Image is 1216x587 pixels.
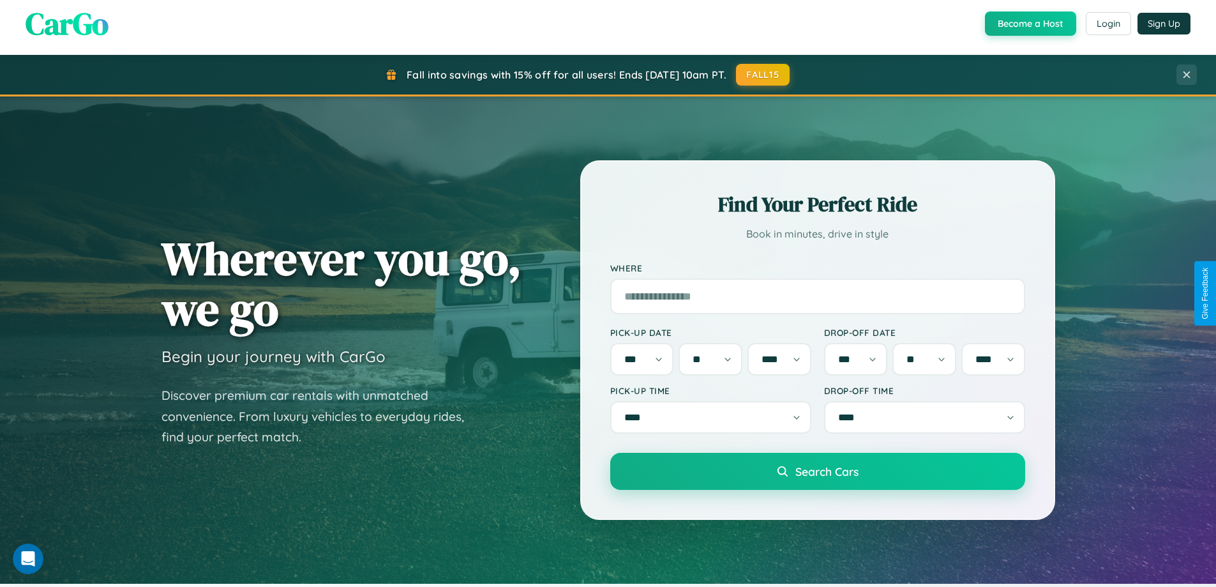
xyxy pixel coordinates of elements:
p: Book in minutes, drive in style [610,225,1025,243]
button: Login [1086,12,1131,35]
label: Pick-up Date [610,327,811,338]
button: Become a Host [985,11,1076,36]
button: FALL15 [736,64,790,86]
label: Where [610,263,1025,273]
span: Fall into savings with 15% off for all users! Ends [DATE] 10am PT. [407,68,726,81]
h3: Begin your journey with CarGo [161,347,386,366]
label: Drop-off Date [824,327,1025,338]
h1: Wherever you go, we go [161,233,522,334]
button: Sign Up [1137,13,1190,34]
button: Search Cars [610,453,1025,490]
span: CarGo [26,3,109,45]
span: Search Cars [795,464,859,478]
h2: Find Your Perfect Ride [610,190,1025,218]
iframe: Intercom live chat [13,544,43,574]
p: Discover premium car rentals with unmatched convenience. From luxury vehicles to everyday rides, ... [161,385,481,448]
label: Pick-up Time [610,385,811,396]
div: Give Feedback [1201,268,1210,319]
label: Drop-off Time [824,385,1025,396]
